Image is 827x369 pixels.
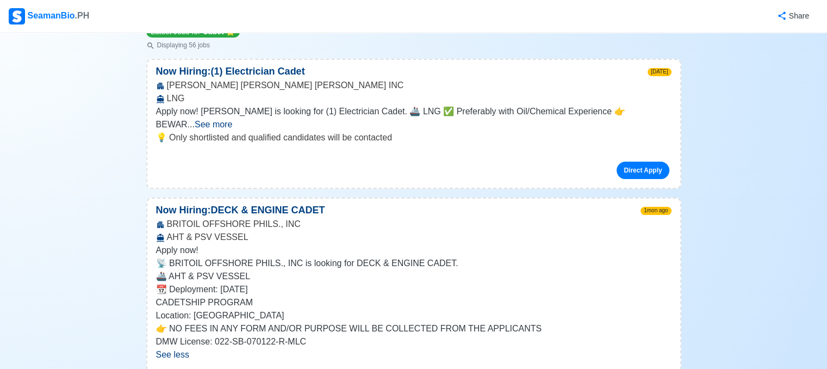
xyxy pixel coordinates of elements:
[641,207,671,215] span: 1mon ago
[156,322,671,335] p: 👉 NO FEES IN ANY FORM AND/OR PURPOSE WILL BE COLLECTED FROM THE APPLICANTS
[147,203,334,218] p: Now Hiring: DECK & ENGINE CADET
[9,8,25,24] img: Logo
[146,40,240,50] p: Displaying 56 jobs
[156,335,671,348] p: DMW License: 022-SB-070122-R-MLC
[766,5,818,27] button: Share
[188,120,233,129] span: ...
[75,11,90,20] span: .PH
[648,68,671,76] span: [DATE]
[156,270,671,283] p: 🚢 AHT & PSV VESSEL
[156,107,625,129] span: Apply now! [PERSON_NAME] is looking for (1) Electrician Cadet. 🚢 LNG ✅ Preferably with Oil/Chemic...
[156,283,671,296] p: 📆 Deployment: [DATE]
[156,244,671,257] p: Apply now!
[156,350,189,359] span: See less
[147,64,314,79] p: Now Hiring: (1) Electrician Cadet
[9,8,89,24] div: SeamanBio
[156,309,671,322] p: Location: [GEOGRAPHIC_DATA]
[147,218,680,244] div: BRITOIL OFFSHORE PHILS., INC AHT & PSV VESSEL
[617,162,669,179] a: Direct Apply
[156,296,671,309] p: CADETSHIP PROGRAM
[156,131,671,144] p: 💡 Only shortlisted and qualified candidates will be contacted
[147,79,680,105] div: [PERSON_NAME] [PERSON_NAME] [PERSON_NAME] INC LNG
[156,257,671,270] p: 📡 BRITOIL OFFSHORE PHILS., INC is looking for DECK & ENGINE CADET.
[195,120,232,129] span: See more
